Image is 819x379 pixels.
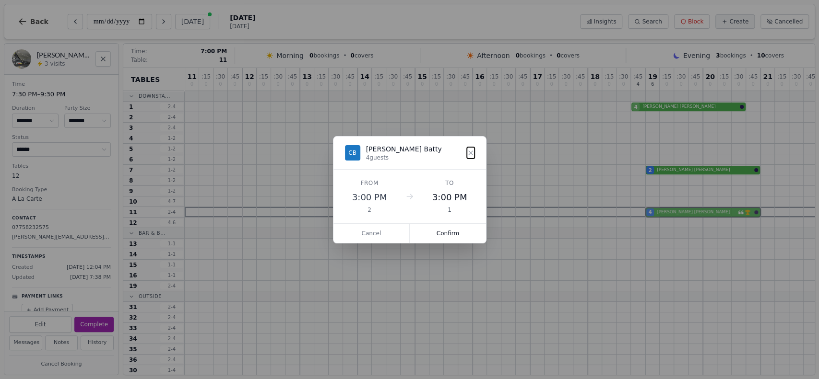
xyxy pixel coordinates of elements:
[425,206,475,214] div: 1
[345,206,394,214] div: 2
[345,179,394,187] div: From
[366,154,442,161] div: 4 guests
[425,191,475,204] div: 3:00 PM
[410,224,486,243] button: Confirm
[425,179,475,187] div: To
[345,145,360,161] div: CB
[345,191,394,204] div: 3:00 PM
[333,224,410,243] button: Cancel
[366,144,442,154] div: [PERSON_NAME] Batty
